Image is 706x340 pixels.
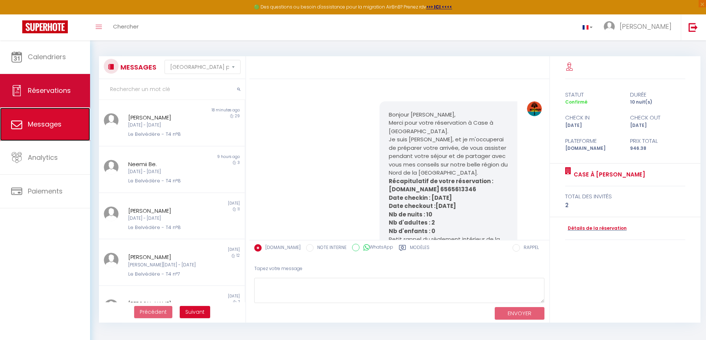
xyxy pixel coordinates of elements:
[426,4,452,10] a: >>> ICI <<<<
[107,14,144,40] a: Chercher
[625,145,690,152] div: 946.38
[128,206,203,215] div: [PERSON_NAME]
[128,168,203,175] div: [DATE] - [DATE]
[389,177,494,193] strong: Récapitulatif de votre réservation : [DOMAIN_NAME] 6565613346
[128,224,203,231] div: Le Belvédère - T4 n°8
[104,299,119,314] img: ...
[565,99,587,105] span: Confirmé
[172,293,244,299] div: [DATE]
[262,244,301,252] label: [DOMAIN_NAME]
[560,137,625,145] div: Plateforme
[128,253,203,262] div: [PERSON_NAME]
[598,14,681,40] a: ... [PERSON_NAME]
[172,107,244,113] div: 18 minutes ago
[235,113,240,119] span: 29
[128,122,203,129] div: [DATE] - [DATE]
[565,192,686,201] div: total des invités
[527,101,542,116] img: ...
[28,153,58,162] span: Analytics
[134,306,172,319] button: Previous
[389,219,435,226] strong: Nb d'adultes : 2
[520,244,539,252] label: RAPPEL
[238,206,240,212] span: 11
[389,202,456,210] b: Date checkout : [DATE]
[28,186,63,196] span: Paiements
[28,52,66,61] span: Calendriers
[389,235,508,285] p: Petit rappel du règlement intérieur de la maison : - Les fêtes ne sont pas autorisées. - Seules l...
[389,111,508,119] p: Bonjour [PERSON_NAME],
[119,59,156,75] h3: MESSAGES
[560,90,625,99] div: statut
[172,247,244,253] div: [DATE]
[128,113,203,122] div: [PERSON_NAME]
[560,122,625,129] div: [DATE]
[104,160,119,175] img: ...
[389,227,435,235] b: Nb d'enfants : 0
[104,113,119,128] img: ...
[565,201,686,210] div: 2
[180,306,210,319] button: Next
[410,244,430,253] label: Modèles
[625,122,690,129] div: [DATE]
[22,20,68,33] img: Super Booking
[113,23,139,30] span: Chercher
[314,244,347,252] label: NOTE INTERNE
[236,253,240,258] span: 12
[389,194,452,202] b: Date checkin : [DATE]
[128,299,203,308] div: [PERSON_NAME]
[185,308,205,316] span: Suivant
[389,135,508,177] p: Je suis [PERSON_NAME], et je m'occuperai de préparer votre arrivée, de vous assister pendant votr...
[389,211,432,218] strong: Nb de nuits : 10
[128,160,203,169] div: Neemii Be.
[565,225,627,232] a: Détails de la réservation
[389,119,508,135] p: Merci pour votre réservation à Case à [GEOGRAPHIC_DATA].
[104,206,119,221] img: ...
[128,270,203,278] div: Le Belvédère - T4 n°7
[128,131,203,138] div: Le Belvédère - T4 n°8
[172,154,244,160] div: 9 hours ago
[254,260,544,278] div: Tapez votre message
[128,215,203,222] div: [DATE] - [DATE]
[140,308,167,316] span: Précédent
[571,170,645,179] a: Case à [PERSON_NAME]
[128,177,203,185] div: Le Belvédère - T4 n°8
[238,299,240,305] span: 7
[625,113,690,122] div: check out
[99,79,245,100] input: Rechercher un mot clé
[625,99,690,106] div: 10 nuit(s)
[359,244,393,252] label: WhatsApp
[625,90,690,99] div: durée
[604,21,615,32] img: ...
[172,201,244,206] div: [DATE]
[560,145,625,152] div: [DOMAIN_NAME]
[620,22,672,31] span: [PERSON_NAME]
[28,86,71,95] span: Réservations
[128,262,203,269] div: [PERSON_NAME][DATE] - [DATE]
[560,113,625,122] div: check in
[689,23,698,32] img: logout
[28,119,62,129] span: Messages
[104,253,119,267] img: ...
[238,160,240,165] span: 3
[495,307,544,320] button: ENVOYER
[625,137,690,145] div: Prix total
